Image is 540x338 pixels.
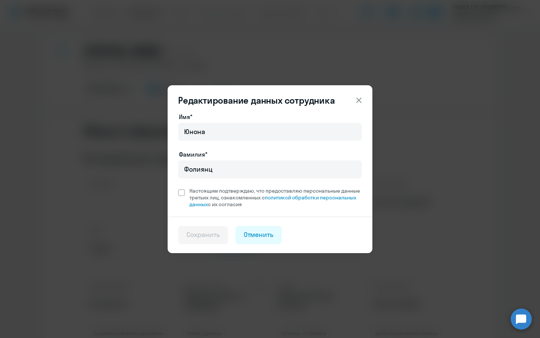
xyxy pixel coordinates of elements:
label: Фамилия* [179,150,207,159]
div: Отменить [244,230,274,240]
a: политикой обработки персональных данных [189,194,356,208]
button: Отменить [235,226,282,244]
div: Сохранить [186,230,220,240]
button: Сохранить [178,226,228,244]
span: Настоящим подтверждаю, что предоставляю персональные данные третьих лиц, ознакомленных с с их сог... [189,187,362,208]
header: Редактирование данных сотрудника [168,94,372,106]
